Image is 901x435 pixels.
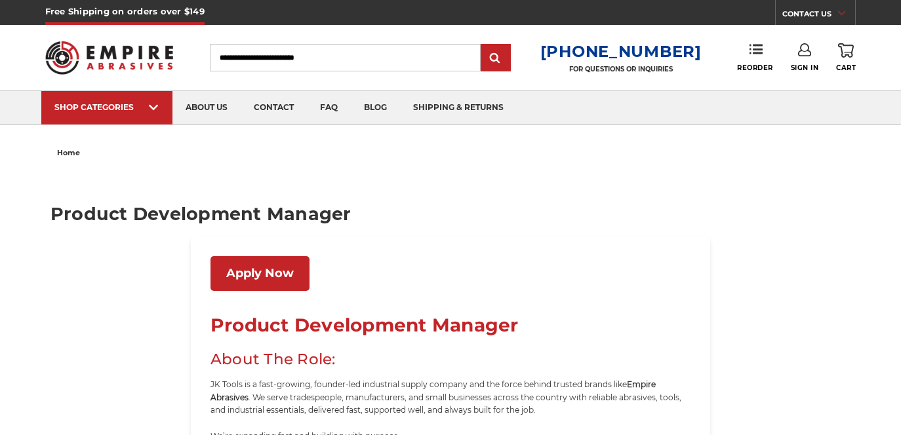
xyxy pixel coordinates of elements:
span: Reorder [737,64,773,72]
h1: Product Development Manager [210,311,691,340]
a: [PHONE_NUMBER] [540,42,702,61]
h2: About The Role: [210,347,691,371]
a: blog [351,91,400,124]
a: faq [307,91,351,124]
h1: Product Development Manager [50,205,851,223]
b: Empire Abrasives [210,379,656,402]
a: Apply Now [210,256,310,291]
a: Reorder [737,43,773,71]
a: about us [172,91,241,124]
p: JK Tools is a fast-growing, founder-led industrial supply company and the force behind trusted br... [210,378,691,416]
span: home [57,148,80,157]
span: Sign In [791,64,819,72]
a: shipping & returns [400,91,517,124]
span: Cart [836,64,856,72]
div: SHOP CATEGORIES [54,102,159,112]
p: FOR QUESTIONS OR INQUIRIES [540,65,702,73]
a: Cart [836,43,856,72]
a: CONTACT US [782,7,855,25]
a: contact [241,91,307,124]
img: Empire Abrasives [45,33,174,83]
